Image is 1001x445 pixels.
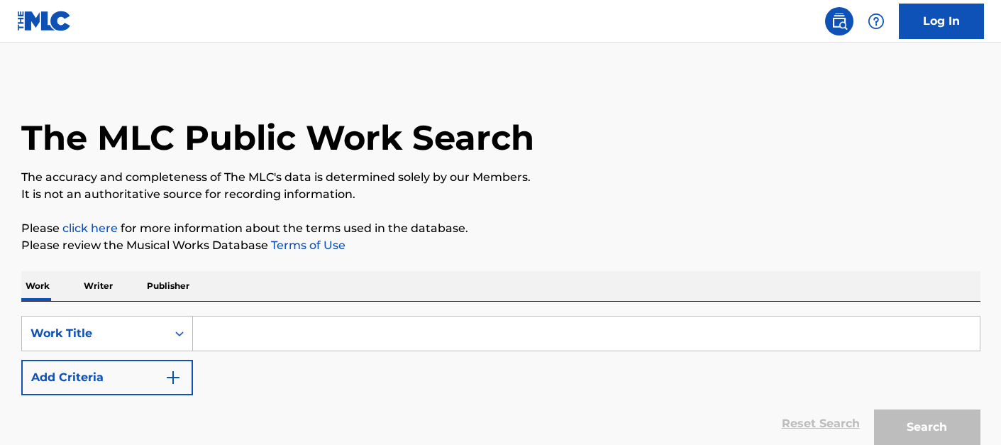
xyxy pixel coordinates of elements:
[21,169,980,186] p: The accuracy and completeness of The MLC's data is determined solely by our Members.
[143,271,194,301] p: Publisher
[825,7,853,35] a: Public Search
[62,221,118,235] a: click here
[899,4,984,39] a: Log In
[268,238,345,252] a: Terms of Use
[21,271,54,301] p: Work
[17,11,72,31] img: MLC Logo
[165,369,182,386] img: 9d2ae6d4665cec9f34b9.svg
[21,186,980,203] p: It is not an authoritative source for recording information.
[79,271,117,301] p: Writer
[868,13,885,30] img: help
[930,377,1001,445] iframe: Chat Widget
[21,220,980,237] p: Please for more information about the terms used in the database.
[21,360,193,395] button: Add Criteria
[31,325,158,342] div: Work Title
[21,237,980,254] p: Please review the Musical Works Database
[831,13,848,30] img: search
[862,7,890,35] div: Help
[21,116,534,159] h1: The MLC Public Work Search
